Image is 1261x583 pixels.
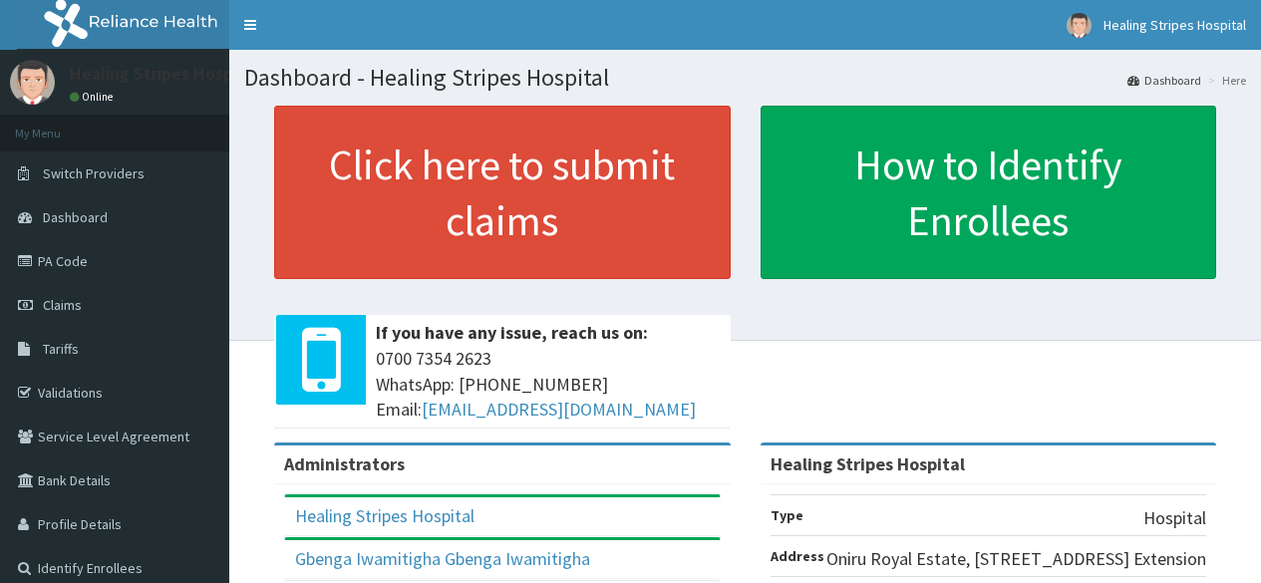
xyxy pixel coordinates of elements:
h1: Dashboard - Healing Stripes Hospital [244,65,1246,91]
li: Here [1203,72,1246,89]
p: Oniru Royal Estate, [STREET_ADDRESS] Extension [826,546,1206,572]
img: User Image [1067,13,1092,38]
span: Healing Stripes Hospital [1103,16,1246,34]
span: Switch Providers [43,164,145,182]
img: User Image [10,60,55,105]
a: Dashboard [1127,72,1201,89]
p: Hospital [1143,505,1206,531]
strong: Healing Stripes Hospital [771,452,965,475]
a: Online [70,90,118,104]
a: [EMAIL_ADDRESS][DOMAIN_NAME] [422,398,696,421]
a: Click here to submit claims [274,106,731,279]
b: Address [771,547,824,565]
a: How to Identify Enrollees [761,106,1217,279]
a: Healing Stripes Hospital [295,504,474,527]
b: If you have any issue, reach us on: [376,321,648,344]
a: Gbenga Iwamitigha Gbenga Iwamitigha [295,547,590,570]
b: Administrators [284,452,405,475]
span: Dashboard [43,208,108,226]
span: 0700 7354 2623 WhatsApp: [PHONE_NUMBER] Email: [376,346,721,423]
p: Healing Stripes Hospital [70,65,259,83]
span: Claims [43,296,82,314]
b: Type [771,506,803,524]
span: Tariffs [43,340,79,358]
